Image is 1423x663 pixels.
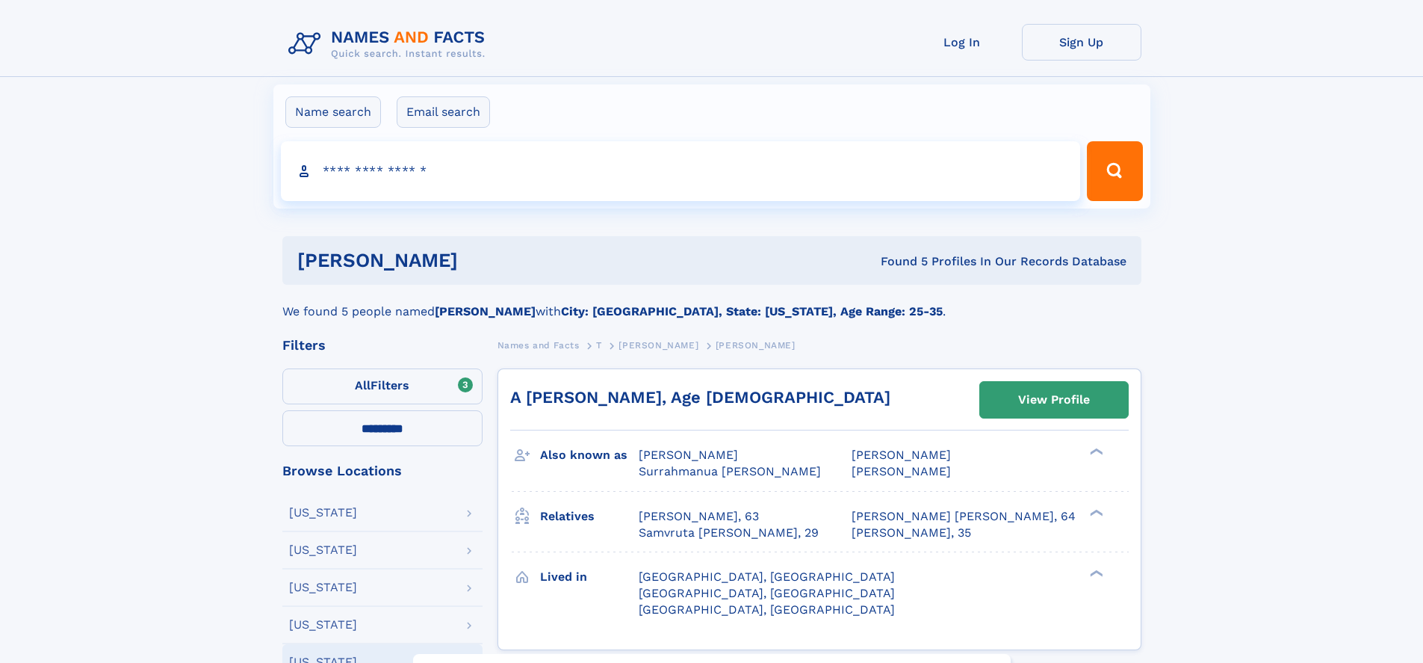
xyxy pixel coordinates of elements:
label: Name search [285,96,381,128]
div: [US_STATE] [289,507,357,519]
a: [PERSON_NAME] [PERSON_NAME], 64 [852,508,1076,525]
a: T [596,336,602,354]
a: View Profile [980,382,1128,418]
span: [PERSON_NAME] [639,448,738,462]
h3: Relatives [540,504,639,529]
span: [PERSON_NAME] [852,464,951,478]
div: [US_STATE] [289,544,357,556]
span: [GEOGRAPHIC_DATA], [GEOGRAPHIC_DATA] [639,570,895,584]
h3: Lived in [540,564,639,590]
a: [PERSON_NAME], 63 [639,508,759,525]
a: Names and Facts [497,336,580,354]
a: [PERSON_NAME] [619,336,698,354]
div: ❯ [1086,568,1104,578]
span: [PERSON_NAME] [619,340,698,351]
div: ❯ [1086,447,1104,457]
h3: Also known as [540,442,639,468]
a: Samvruta [PERSON_NAME], 29 [639,525,819,541]
div: We found 5 people named with . [282,285,1141,321]
label: Filters [282,368,483,404]
a: Sign Up [1022,24,1141,61]
b: [PERSON_NAME] [435,304,536,318]
div: ❯ [1086,508,1104,517]
span: T [596,340,602,351]
div: Browse Locations [282,464,483,478]
span: Surrahmanua [PERSON_NAME] [639,464,821,478]
img: Logo Names and Facts [282,24,497,64]
div: Filters [282,339,483,352]
span: [PERSON_NAME] [852,448,951,462]
span: [PERSON_NAME] [716,340,796,351]
span: [GEOGRAPHIC_DATA], [GEOGRAPHIC_DATA] [639,586,895,600]
a: A [PERSON_NAME], Age [DEMOGRAPHIC_DATA] [510,388,890,407]
div: View Profile [1018,383,1090,417]
b: City: [GEOGRAPHIC_DATA], State: [US_STATE], Age Range: 25-35 [561,304,943,318]
a: Log In [902,24,1022,61]
div: [US_STATE] [289,619,357,631]
a: [PERSON_NAME], 35 [852,525,971,541]
span: [GEOGRAPHIC_DATA], [GEOGRAPHIC_DATA] [639,602,895,617]
button: Search Button [1087,141,1142,201]
div: Found 5 Profiles In Our Records Database [669,253,1126,270]
input: search input [281,141,1081,201]
label: Email search [397,96,490,128]
div: [US_STATE] [289,582,357,593]
h1: [PERSON_NAME] [297,251,669,270]
span: All [355,378,371,392]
